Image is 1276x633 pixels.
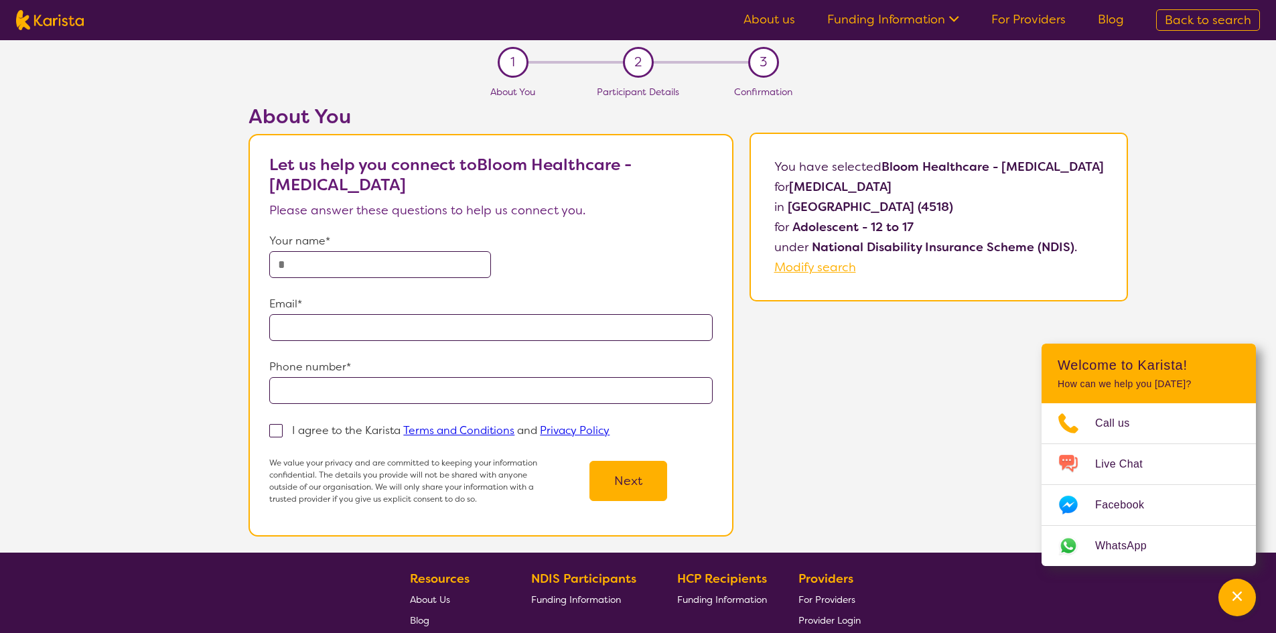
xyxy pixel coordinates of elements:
a: Back to search [1156,9,1260,31]
a: Privacy Policy [540,423,610,437]
a: For Providers [798,589,861,610]
a: About us [743,11,795,27]
b: [GEOGRAPHIC_DATA] (4518) [788,199,953,215]
span: Blog [410,614,429,626]
span: 2 [634,52,642,72]
button: Channel Menu [1218,579,1256,616]
p: Your name* [269,231,713,251]
h2: About You [249,104,733,129]
span: Funding Information [531,593,621,606]
a: For Providers [991,11,1066,27]
p: for [774,177,1104,197]
p: Email* [269,294,713,314]
a: Terms and Conditions [403,423,514,437]
a: About Us [410,589,500,610]
b: Bloom Healthcare - [MEDICAL_DATA] [881,159,1104,175]
p: for [774,217,1104,237]
span: 1 [510,52,515,72]
span: Provider Login [798,614,861,626]
span: WhatsApp [1095,536,1163,556]
span: Funding Information [677,593,767,606]
div: Channel Menu [1042,344,1256,566]
b: [MEDICAL_DATA] [789,179,892,195]
p: Phone number* [269,357,713,377]
a: Provider Login [798,610,861,630]
span: Live Chat [1095,454,1159,474]
b: Let us help you connect to Bloom Healthcare - [MEDICAL_DATA] [269,154,632,196]
a: Funding Information [531,589,646,610]
b: NDIS Participants [531,571,636,587]
span: About Us [410,593,450,606]
h2: Welcome to Karista! [1058,357,1240,373]
span: Confirmation [734,86,792,98]
span: Facebook [1095,495,1160,515]
b: Providers [798,571,853,587]
span: For Providers [798,593,855,606]
a: Modify search [774,259,856,275]
a: Funding Information [827,11,959,27]
p: We value your privacy and are committed to keeping your information confidential. The details you... [269,457,544,505]
span: Participant Details [597,86,679,98]
a: Web link opens in a new tab. [1042,526,1256,566]
p: in [774,197,1104,217]
p: Please answer these questions to help us connect you. [269,200,713,220]
span: 3 [760,52,767,72]
p: under . [774,237,1104,257]
span: About You [490,86,535,98]
ul: Choose channel [1042,403,1256,566]
b: HCP Recipients [677,571,767,587]
span: Back to search [1165,12,1251,28]
p: How can we help you [DATE]? [1058,378,1240,390]
p: You have selected [774,157,1104,277]
a: Funding Information [677,589,767,610]
button: Next [589,461,667,501]
b: Adolescent - 12 to 17 [792,219,914,235]
p: I agree to the Karista and [292,423,610,437]
a: Blog [1098,11,1124,27]
b: Resources [410,571,470,587]
a: Blog [410,610,500,630]
img: Karista logo [16,10,84,30]
span: Call us [1095,413,1146,433]
b: National Disability Insurance Scheme (NDIS) [812,239,1074,255]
